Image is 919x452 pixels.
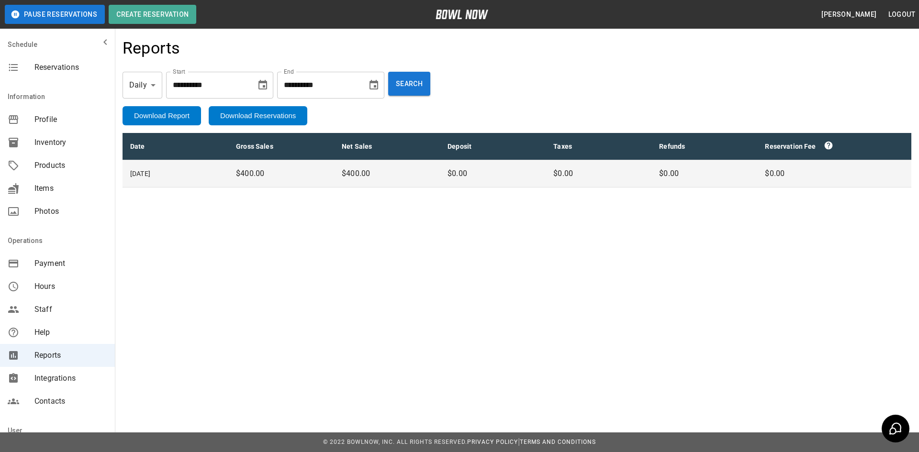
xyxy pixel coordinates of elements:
a: Privacy Policy [467,439,518,445]
p: $400.00 [342,168,432,179]
th: Refunds [651,133,757,160]
h4: Reports [123,38,180,58]
p: $0.00 [659,168,750,179]
th: Taxes [546,133,651,160]
button: Search [388,72,430,96]
button: Create Reservation [109,5,196,24]
span: Reports [34,350,107,361]
svg: Reservation fees paid directly to BowlNow by customer [824,141,833,150]
span: Hours [34,281,107,292]
span: Staff [34,304,107,315]
p: $0.00 [553,168,644,179]
span: Photos [34,206,107,217]
p: $0.00 [765,168,904,179]
button: Choose date, selected date is Oct 9, 2025 [364,76,383,95]
button: [PERSON_NAME] [818,6,880,23]
th: Net Sales [334,133,440,160]
p: $0.00 [448,168,538,179]
button: Download Reservations [209,106,307,125]
span: Products [34,160,107,171]
span: © 2022 BowlNow, Inc. All Rights Reserved. [323,439,467,445]
a: Terms and Conditions [520,439,596,445]
img: logo [436,10,488,19]
button: Logout [885,6,919,23]
span: Reservations [34,62,107,73]
th: Gross Sales [228,133,334,160]
th: Deposit [440,133,546,160]
span: Contacts [34,396,107,407]
th: Date [123,133,228,160]
span: Payment [34,258,107,269]
span: Profile [34,114,107,125]
button: Pause Reservations [5,5,105,24]
span: Items [34,183,107,194]
span: Help [34,327,107,338]
button: Download Report [123,106,201,125]
span: Inventory [34,137,107,148]
table: sticky table [123,133,911,187]
span: Integrations [34,373,107,384]
p: $400.00 [236,168,326,179]
div: Reservation Fee [765,141,904,152]
div: Daily [123,72,162,99]
button: Choose date, selected date is Oct 2, 2025 [253,76,272,95]
td: [DATE] [123,160,228,187]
